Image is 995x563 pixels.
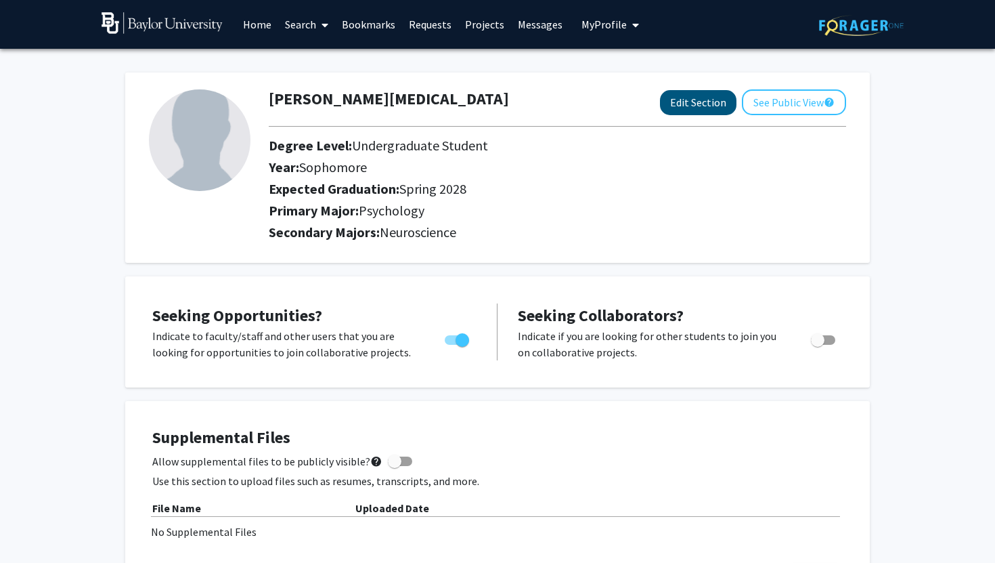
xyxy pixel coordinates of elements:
h2: Primary Major: [269,203,846,219]
h1: [PERSON_NAME][MEDICAL_DATA] [269,89,509,109]
img: Profile Picture [149,89,250,191]
a: Bookmarks [335,1,402,48]
div: Toggle [805,328,843,348]
a: Projects [458,1,511,48]
h2: Expected Graduation: [269,181,824,197]
h2: Degree Level: [269,138,824,154]
span: Neuroscience [380,224,456,241]
button: Edit Section [660,90,736,115]
span: Sophomore [299,159,367,175]
mat-icon: help [824,94,835,110]
a: Home [236,1,278,48]
b: File Name [152,501,201,515]
span: Seeking Opportunities? [152,305,322,326]
img: ForagerOne Logo [819,15,904,36]
p: Indicate if you are looking for other students to join you on collaborative projects. [518,328,785,360]
mat-icon: help [370,453,382,470]
p: Indicate to faculty/staff and other users that you are looking for opportunities to join collabor... [152,328,419,360]
span: Allow supplemental files to be publicly visible? [152,453,382,470]
div: No Supplemental Files [151,524,844,540]
span: My Profile [581,18,627,31]
span: Psychology [359,202,424,219]
div: Toggle [439,328,477,348]
span: Seeking Collaborators? [518,305,684,326]
p: Use this section to upload files such as resumes, transcripts, and more. [152,473,843,489]
span: Undergraduate Student [352,137,488,154]
h4: Supplemental Files [152,428,843,448]
h2: Year: [269,159,824,175]
b: Uploaded Date [355,501,429,515]
iframe: Chat [10,502,58,553]
span: Spring 2028 [399,180,466,197]
a: Search [278,1,335,48]
button: See Public View [742,89,846,115]
a: Requests [402,1,458,48]
img: Baylor University Logo [102,12,223,34]
h2: Secondary Majors: [269,224,846,241]
a: Messages [511,1,569,48]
